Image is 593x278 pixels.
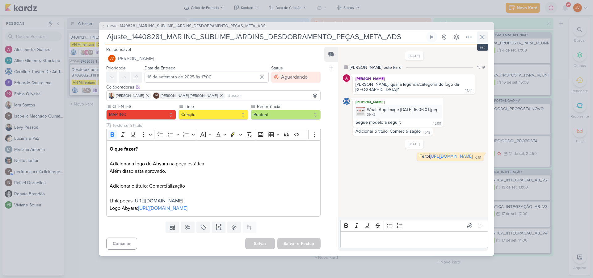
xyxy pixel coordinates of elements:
[367,106,439,113] div: WhatsApp Image [DATE] 16.06.01.jpeg
[110,205,317,212] p: Logo Abyara:
[111,122,321,129] input: Texto sem título
[340,220,488,232] div: Editor toolbar
[108,93,115,99] img: Iara Santos
[355,120,401,125] div: Segue modelo a seguir:
[367,112,439,117] div: 39 KB
[106,110,176,120] button: MAR INC
[106,65,126,71] label: Prioridade
[106,129,321,141] div: Editor toolbar
[112,103,176,110] label: CLIENTES
[110,168,317,205] p: Além disso está aprovado. Adicionar o titulo: Comercialização Link peças:
[110,146,138,152] strong: O que fazer?
[226,92,319,99] input: Buscar
[430,154,473,159] a: [URL][DOMAIN_NAME]
[477,64,485,70] div: 13:19
[101,23,266,29] button: CT1543 14408281_MAR INC_SUBLIME_JARDINS_DESDOBRAMENTO_PEÇAS_META_ADS
[155,94,158,97] p: IM
[106,140,321,217] div: Editor editing area: main
[465,88,473,93] div: 14:44
[433,121,441,126] div: 15:09
[475,155,481,160] div: 0:51
[251,110,321,120] button: Pontual
[138,205,187,211] a: [URL][DOMAIN_NAME]
[120,23,266,29] span: 14408281_MAR INC_SUBLIME_JARDINS_DESDOBRAMENTO_PEÇAS_META_ADS
[116,93,144,98] span: [PERSON_NAME]
[271,65,283,71] label: Status
[419,154,473,159] div: Feito!
[429,35,434,39] div: Ligar relógio
[108,55,116,62] div: Joney Viana
[117,55,154,62] span: [PERSON_NAME]
[105,31,425,43] input: Kard Sem Título
[110,57,114,60] p: JV
[340,231,488,248] div: Editor editing area: main
[354,76,474,82] div: [PERSON_NAME]
[134,198,183,204] a: [URL][DOMAIN_NAME]
[477,44,488,51] div: esc
[106,53,321,64] button: JV [PERSON_NAME]
[350,64,402,71] div: [PERSON_NAME] este kard
[110,160,317,168] p: Adicionar a logo de Abyara na peça estática
[354,99,442,105] div: [PERSON_NAME]
[145,65,175,71] label: Data de Entrega
[356,107,365,116] img: ZF8tep0dBV8YJkGFi5KWu5i3l6IDPtDqakl9Bd92.jpg
[106,84,321,90] div: Colaboradores
[355,82,460,92] div: [PERSON_NAME], qual a legenda/categoria do logo da [GEOGRAPHIC_DATA]?
[343,98,350,105] img: Caroline Traven De Andrade
[354,105,442,118] div: WhatsApp Image 2025-09-12 at 16.06.01.jpeg
[271,72,321,83] button: Aguardando
[343,74,350,82] img: Alessandra Gomes
[355,129,421,134] div: Adicionar o titulo: Comercialização
[281,73,308,81] div: Aguardando
[179,110,248,120] button: Criação
[184,103,248,110] label: Time
[423,130,430,135] div: 15:12
[106,24,119,28] span: CT1543
[106,238,137,250] button: Cancelar
[145,72,269,83] input: Select a date
[256,103,321,110] label: Recorrência
[153,93,159,99] div: Isabella Machado Guimarães
[106,47,131,52] label: Responsável
[161,93,218,98] span: [PERSON_NAME] [PERSON_NAME]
